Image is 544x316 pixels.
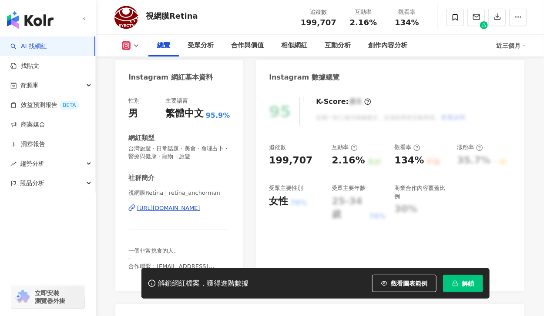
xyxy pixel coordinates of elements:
div: 受眾主要年齡 [332,184,366,192]
div: 觀看率 [395,143,420,151]
div: 女性 [269,195,288,208]
div: 近三個月 [496,39,527,53]
a: [URL][DOMAIN_NAME] [128,204,230,212]
span: 觀看圖表範例 [391,280,427,287]
span: 趨勢分析 [20,154,44,173]
button: 解鎖 [443,275,483,292]
div: [URL][DOMAIN_NAME] [137,204,200,212]
span: 134% [395,18,419,27]
a: 效益預測報告BETA [10,101,79,110]
div: 觀看率 [390,8,423,17]
div: K-Score : [316,97,371,106]
div: 社群簡介 [128,173,154,183]
div: 漲粉率 [457,143,483,151]
div: 受眾主要性別 [269,184,303,192]
a: 洞察報告 [10,140,45,149]
div: 主要語言 [165,97,188,105]
span: 一個非常挑食的人。 - 合作聯繫：[EMAIL_ADDRESS][DOMAIN_NAME] 💡這裡只有曬食物、狗、日本 💡私訊可能過365天才會看到 [128,247,215,293]
div: 男 [128,107,138,120]
div: 追蹤數 [269,143,286,151]
div: 解鎖網紅檔案，獲得進階數據 [158,279,248,288]
a: 找貼文 [10,62,39,70]
div: 視網膜Retina [146,10,198,21]
div: 總覽 [157,40,170,51]
span: 資源庫 [20,76,38,95]
div: 商業合作內容覆蓋比例 [395,184,449,200]
span: 立即安裝 瀏覽器外掛 [35,289,65,305]
img: logo [7,11,54,29]
div: 2.16% [332,154,365,167]
div: 互動分析 [325,40,351,51]
div: 追蹤數 [301,8,336,17]
div: 繁體中文 [165,107,204,120]
a: chrome extension立即安裝 瀏覽器外掛 [11,285,84,309]
div: 網紅類型 [128,133,154,143]
div: 創作內容分析 [368,40,407,51]
a: searchAI 找網紅 [10,42,47,51]
div: 相似網紅 [281,40,307,51]
span: 199,707 [301,18,336,27]
div: 134% [395,154,424,167]
span: 競品分析 [20,173,44,193]
span: 視網膜Retina | retina_anchorman [128,189,230,197]
div: 受眾分析 [188,40,214,51]
div: Instagram 數據總覽 [269,73,339,82]
span: 2.16% [350,18,377,27]
span: 95.9% [206,111,230,120]
button: 觀看圖表範例 [372,275,437,292]
div: 性別 [128,97,140,105]
img: chrome extension [14,290,31,304]
span: 解鎖 [462,280,474,287]
div: Instagram 網紅基本資料 [128,73,213,82]
div: 199,707 [269,154,312,167]
div: 互動率 [332,143,357,151]
div: 互動率 [347,8,380,17]
span: 台灣旅遊 · 日常話題 · 美食 · 命理占卜 · 醫療與健康 · 寵物 · 旅遊 [128,145,230,160]
img: KOL Avatar [113,4,139,30]
a: 商案媒合 [10,120,45,129]
span: rise [10,161,17,167]
div: 合作與價值 [231,40,264,51]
